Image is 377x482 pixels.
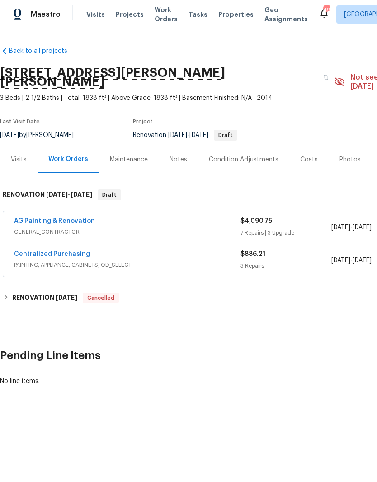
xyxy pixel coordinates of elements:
span: - [331,256,372,265]
button: Copy Address [318,69,334,85]
div: Work Orders [48,155,88,164]
span: - [46,191,92,198]
span: Cancelled [84,293,118,302]
div: 7 Repairs | 3 Upgrade [240,228,331,237]
span: - [168,132,208,138]
span: GENERAL_CONTRACTOR [14,227,240,236]
span: $886.21 [240,251,265,257]
span: Geo Assignments [264,5,308,24]
span: Renovation [133,132,237,138]
span: [DATE] [71,191,92,198]
div: Condition Adjustments [209,155,278,164]
div: Costs [300,155,318,164]
div: 3 Repairs [240,261,331,270]
span: Visits [86,10,105,19]
div: Notes [170,155,187,164]
div: 49 [323,5,330,14]
span: [DATE] [168,132,187,138]
div: Maintenance [110,155,148,164]
span: [DATE] [331,224,350,231]
span: [DATE] [353,224,372,231]
span: Tasks [188,11,207,18]
span: [DATE] [353,257,372,264]
div: Photos [339,155,361,164]
span: [DATE] [189,132,208,138]
div: Visits [11,155,27,164]
span: Project [133,119,153,124]
a: Centralized Purchasing [14,251,90,257]
a: AG Painting & Renovation [14,218,95,224]
span: Work Orders [155,5,178,24]
h6: RENOVATION [12,293,77,303]
span: Properties [218,10,254,19]
span: - [331,223,372,232]
span: $4,090.75 [240,218,272,224]
span: Draft [99,190,120,199]
span: Maestro [31,10,61,19]
h6: RENOVATION [3,189,92,200]
span: [DATE] [56,294,77,301]
span: Draft [215,132,236,138]
span: Projects [116,10,144,19]
span: [DATE] [331,257,350,264]
span: [DATE] [46,191,68,198]
span: PAINTING, APPLIANCE, CABINETS, OD_SELECT [14,260,240,269]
